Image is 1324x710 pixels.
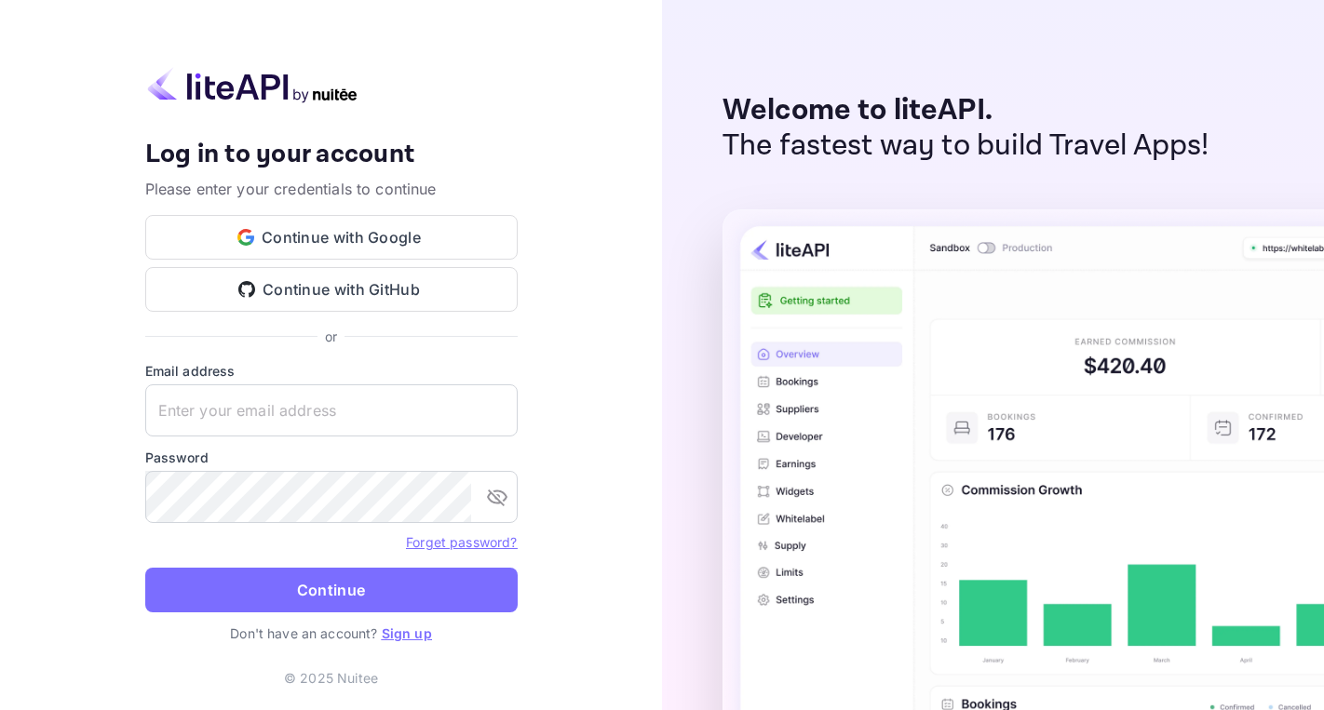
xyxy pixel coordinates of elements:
[145,178,518,200] p: Please enter your credentials to continue
[145,67,359,103] img: liteapi
[145,215,518,260] button: Continue with Google
[145,384,518,436] input: Enter your email address
[325,327,337,346] p: or
[382,625,432,641] a: Sign up
[406,534,517,550] a: Forget password?
[145,139,518,171] h4: Log in to your account
[723,93,1209,128] p: Welcome to liteAPI.
[145,568,518,612] button: Continue
[145,361,518,381] label: Email address
[284,668,378,688] p: © 2025 Nuitee
[479,478,516,516] button: toggle password visibility
[145,448,518,467] label: Password
[406,532,517,551] a: Forget password?
[145,267,518,312] button: Continue with GitHub
[723,128,1209,164] p: The fastest way to build Travel Apps!
[145,623,518,643] p: Don't have an account?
